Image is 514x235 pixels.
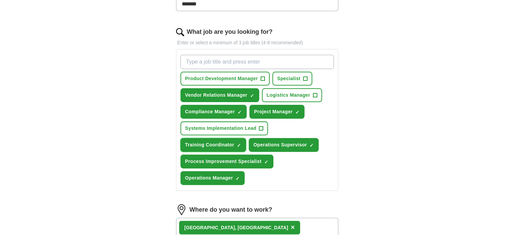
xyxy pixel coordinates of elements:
button: Logistics Manager [262,88,322,102]
span: Compliance Manager [185,108,235,115]
button: Specialist [272,72,312,86]
span: ✓ [238,110,242,115]
label: What job are you looking for? [187,27,273,37]
button: Project Manager✓ [249,105,304,119]
div: , [GEOGRAPHIC_DATA] [185,224,288,231]
span: Operations Supervisor [253,141,307,148]
span: ✓ [310,143,314,148]
span: Project Manager [254,108,293,115]
input: Type a job title and press enter [180,55,334,69]
button: Vendor Relations Manager✓ [180,88,259,102]
button: × [291,222,295,233]
button: Training Coordinator✓ [180,138,246,152]
label: Where do you want to work? [190,205,272,214]
span: Process Improvement Specialist [185,158,262,165]
button: Operations Manager✓ [180,171,245,185]
span: ✓ [295,110,299,115]
span: Product Development Manager [185,75,258,82]
span: ✓ [250,93,254,98]
button: Operations Supervisor✓ [249,138,319,152]
button: Systems Implementation Lead [180,121,268,135]
span: Logistics Manager [267,92,310,99]
strong: [GEOGRAPHIC_DATA] [185,225,235,230]
button: Process Improvement Specialist✓ [180,155,273,168]
button: Compliance Manager✓ [180,105,247,119]
span: Training Coordinator [185,141,234,148]
span: ✓ [264,159,268,165]
img: search.png [176,28,184,36]
span: Specialist [277,75,300,82]
button: Product Development Manager [180,72,270,86]
span: Operations Manager [185,174,233,182]
span: ✓ [236,176,240,181]
span: Vendor Relations Manager [185,92,247,99]
span: Systems Implementation Lead [185,125,256,132]
p: Enter or select a minimum of 3 job titles (4-8 recommended) [176,39,338,46]
span: × [291,224,295,231]
span: ✓ [237,143,241,148]
img: location.png [176,204,187,215]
